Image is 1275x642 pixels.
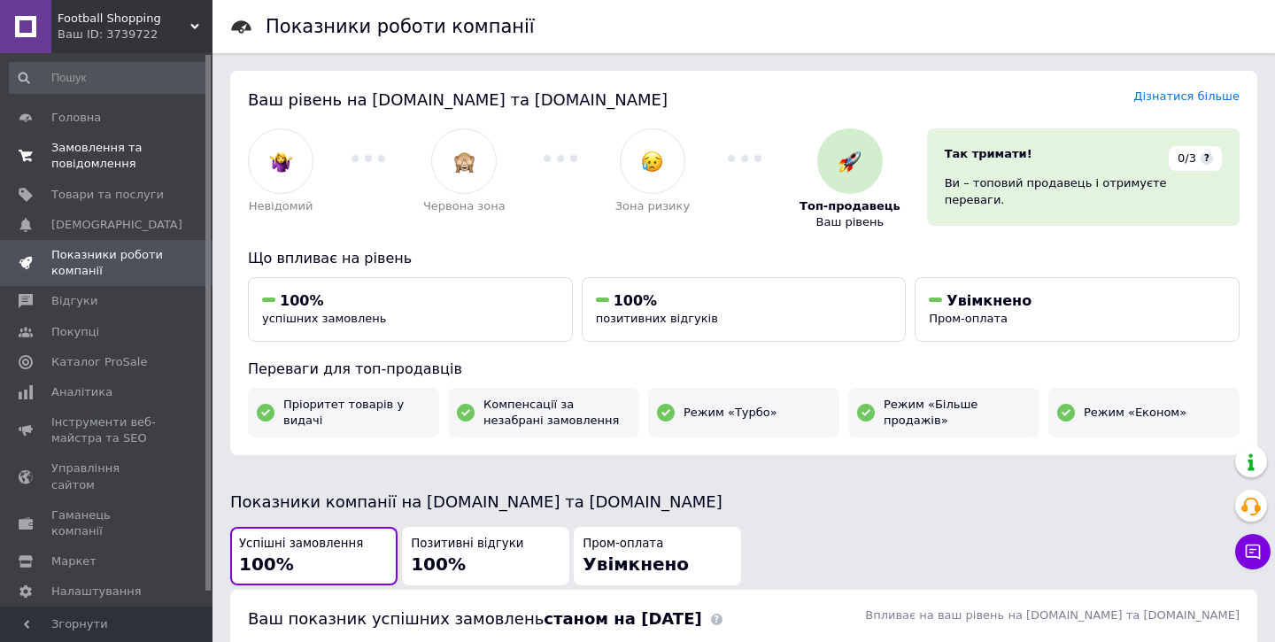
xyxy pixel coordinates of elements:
span: Переваги для топ-продавців [248,360,462,377]
span: Каталог ProSale [51,354,147,370]
span: Увімкнено [583,553,689,575]
span: Товари та послуги [51,187,164,203]
span: Налаштування [51,584,142,599]
span: [DEMOGRAPHIC_DATA] [51,217,182,233]
h1: Показники роботи компанії [266,16,535,37]
span: 100% [280,292,323,309]
span: Відгуки [51,293,97,309]
button: Пром-оплатаУвімкнено [574,527,741,586]
span: Впливає на ваш рівень на [DOMAIN_NAME] та [DOMAIN_NAME] [865,608,1240,622]
span: Пріоритет товарів у видачі [283,397,430,429]
span: Показники роботи компанії [51,247,164,279]
span: Топ-продавець [800,198,900,214]
span: Управління сайтом [51,460,164,492]
span: успішних замовлень [262,312,386,325]
span: Увімкнено [947,292,1032,309]
span: Аналітика [51,384,112,400]
span: Інструменти веб-майстра та SEO [51,414,164,446]
span: Успішні замовлення [239,536,363,553]
span: Гаманець компанії [51,507,164,539]
span: Головна [51,110,101,126]
span: Режим «Більше продажів» [884,397,1031,429]
span: Червона зона [423,198,506,214]
span: Покупці [51,324,99,340]
span: Компенсації за незабрані замовлення [483,397,630,429]
span: Режим «Турбо» [684,405,777,421]
span: Так тримати! [945,147,1032,160]
span: Позитивні відгуки [411,536,523,553]
button: 100%успішних замовлень [248,277,573,342]
img: :disappointed_relieved: [641,151,663,173]
span: Пром-оплата [929,312,1008,325]
button: 100%позитивних відгуків [582,277,907,342]
img: :see_no_evil: [453,151,475,173]
span: позитивних відгуків [596,312,718,325]
button: УвімкненоПром-оплата [915,277,1240,342]
span: Замовлення та повідомлення [51,140,164,172]
b: станом на [DATE] [544,609,701,628]
div: 0/3 [1169,146,1222,171]
span: Ваш рівень на [DOMAIN_NAME] та [DOMAIN_NAME] [248,90,668,109]
span: ? [1201,152,1213,165]
span: Маркет [51,553,97,569]
img: :woman-shrugging: [270,151,292,173]
input: Пошук [9,62,209,94]
span: 100% [411,553,466,575]
span: Пром-оплата [583,536,663,553]
span: Зона ризику [615,198,691,214]
a: Дізнатися більше [1133,89,1240,103]
div: Ви – топовий продавець і отримуєте переваги. [945,175,1222,207]
span: Що впливає на рівень [248,250,412,267]
span: Показники компанії на [DOMAIN_NAME] та [DOMAIN_NAME] [230,492,722,511]
img: :rocket: [838,151,861,173]
span: Football Shopping [58,11,190,27]
span: Ваш рівень [816,214,885,230]
button: Позитивні відгуки100% [402,527,569,586]
div: Ваш ID: 3739722 [58,27,212,43]
span: 100% [614,292,657,309]
span: Ваш показник успішних замовлень [248,609,702,628]
span: Невідомий [249,198,313,214]
span: 100% [239,553,294,575]
button: Успішні замовлення100% [230,527,398,586]
span: Режим «Економ» [1084,405,1186,421]
button: Чат з покупцем [1235,534,1271,569]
